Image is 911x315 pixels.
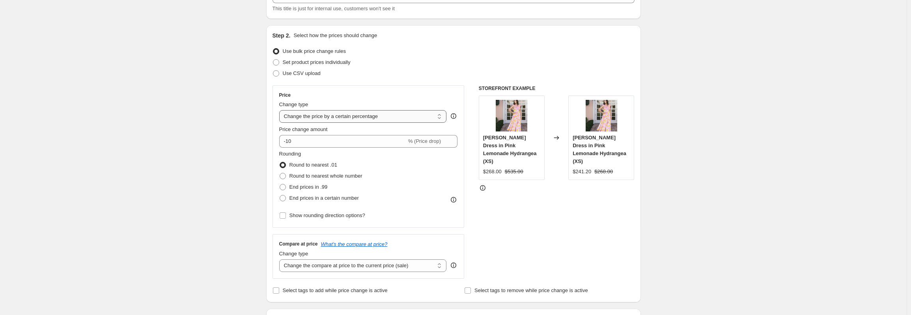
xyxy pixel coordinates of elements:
[483,168,502,176] div: $268.00
[573,135,626,164] span: [PERSON_NAME] Dress in Pink Lemonade Hydrangea (XS)
[279,126,328,132] span: Price change amount
[283,70,321,76] span: Use CSV upload
[279,101,308,107] span: Change type
[273,6,395,11] span: This title is just for internal use, customers won't see it
[594,168,613,176] strike: $268.00
[289,162,337,168] span: Round to nearest .01
[279,251,308,257] span: Change type
[283,48,346,54] span: Use bulk price change rules
[279,151,301,157] span: Rounding
[474,287,588,293] span: Select tags to remove while price change is active
[293,32,377,39] p: Select how the prices should change
[505,168,523,176] strike: $535.00
[283,287,388,293] span: Select tags to add while price change is active
[279,92,291,98] h3: Price
[408,138,441,144] span: % (Price drop)
[279,135,407,148] input: -15
[289,212,365,218] span: Show rounding direction options?
[450,112,457,120] div: help
[289,184,328,190] span: End prices in .99
[279,241,318,247] h3: Compare at price
[586,100,617,131] img: SheridanFrench_098_d6d0492e-45fb-4aee-95d3-077c93745617_80x.jpg
[483,135,537,164] span: [PERSON_NAME] Dress in Pink Lemonade Hydrangea (XS)
[450,261,457,269] div: help
[273,32,291,39] h2: Step 2.
[479,85,635,92] h6: STOREFRONT EXAMPLE
[321,241,388,247] button: What's the compare at price?
[496,100,527,131] img: SheridanFrench_098_d6d0492e-45fb-4aee-95d3-077c93745617_80x.jpg
[289,173,362,179] span: Round to nearest whole number
[289,195,359,201] span: End prices in a certain number
[573,168,591,176] div: $241.20
[283,59,351,65] span: Set product prices individually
